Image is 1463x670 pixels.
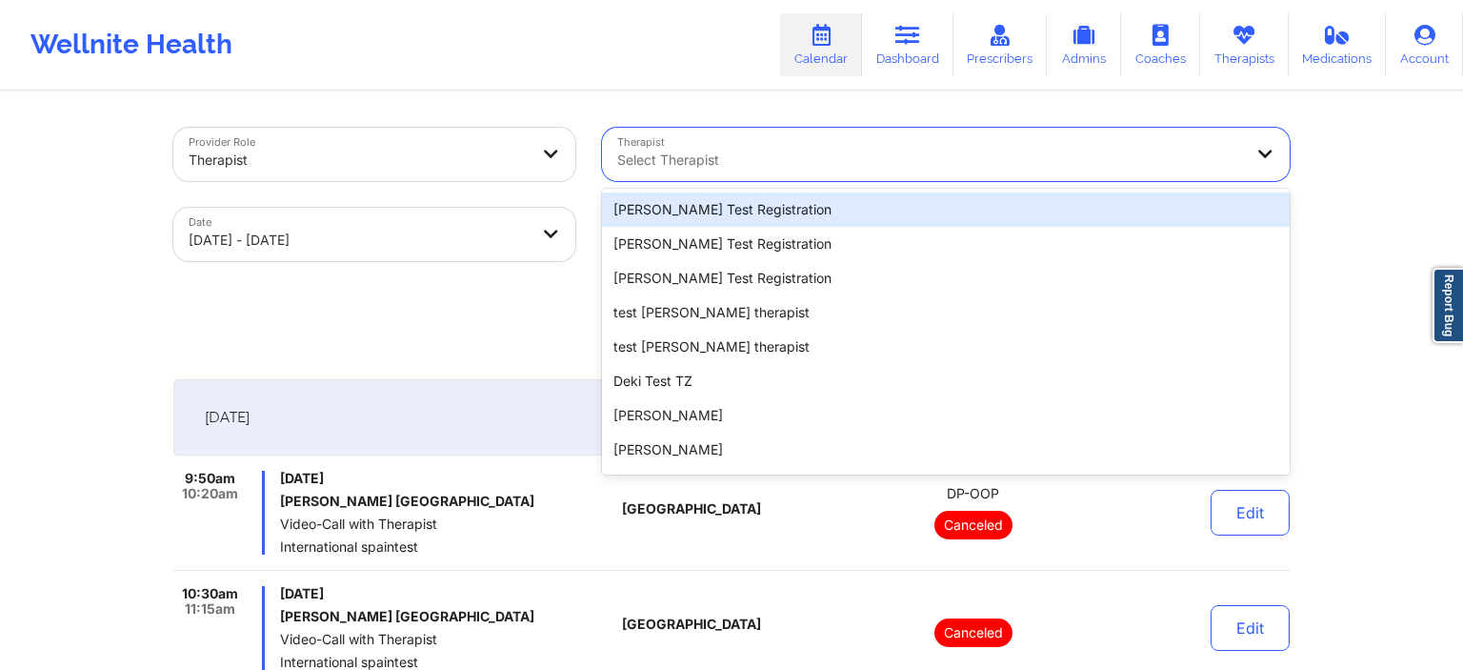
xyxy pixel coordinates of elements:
[622,501,761,517] span: [GEOGRAPHIC_DATA]
[280,655,614,670] span: International spaintest
[953,13,1048,76] a: Prescribers
[934,619,1012,647] p: Canceled
[602,261,1290,295] div: [PERSON_NAME] Test Registration
[622,617,761,632] span: [GEOGRAPHIC_DATA]
[862,13,953,76] a: Dashboard
[280,539,614,555] span: International spaintest
[1211,490,1290,536] button: Edit
[1386,13,1463,76] a: Account
[280,517,614,532] span: Video-Call with Therapist
[1433,268,1463,343] a: Report Bug
[934,511,1012,539] p: Canceled
[185,471,235,486] span: 9:50am
[189,139,528,181] div: Therapist
[1211,605,1290,651] button: Edit
[1289,13,1387,76] a: Medications
[1200,13,1289,76] a: Therapists
[1047,13,1121,76] a: Admins
[280,471,614,486] span: [DATE]
[602,295,1290,330] div: test [PERSON_NAME] therapist
[185,601,235,617] span: 11:15am
[602,433,1290,467] div: [PERSON_NAME]
[280,586,614,601] span: [DATE]
[1121,13,1200,76] a: Coaches
[280,632,614,647] span: Video-Call with Therapist
[947,486,999,501] span: DP-OOP
[280,494,614,509] h6: [PERSON_NAME] [GEOGRAPHIC_DATA]
[602,467,1290,501] div: [PERSON_NAME]
[602,330,1290,364] div: test [PERSON_NAME] therapist
[205,408,250,427] span: [DATE]
[602,398,1290,433] div: [PERSON_NAME]
[602,193,1290,227] div: [PERSON_NAME] Test Registration
[780,13,862,76] a: Calendar
[182,486,238,501] span: 10:20am
[602,364,1290,398] div: Deki Test TZ
[189,219,528,261] div: [DATE] - [DATE]
[280,609,614,624] h6: [PERSON_NAME] [GEOGRAPHIC_DATA]
[602,227,1290,261] div: [PERSON_NAME] Test Registration
[182,586,238,601] span: 10:30am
